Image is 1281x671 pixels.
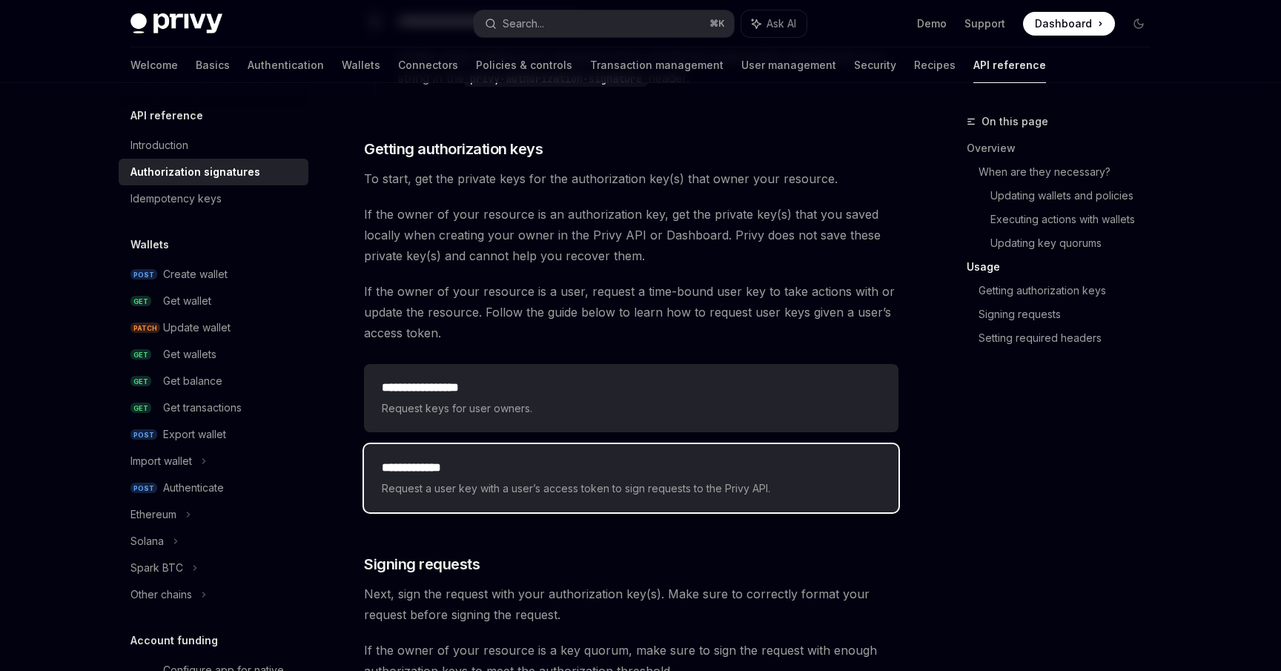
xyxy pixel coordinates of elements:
a: Welcome [130,47,178,83]
a: Updating wallets and policies [990,184,1162,208]
a: Introduction [119,132,308,159]
span: Signing requests [364,554,480,575]
div: Spark BTC [130,559,183,577]
span: To start, get the private keys for the authorization key(s) that owner your resource. [364,168,898,189]
h5: API reference [130,107,203,125]
a: Demo [917,16,947,31]
span: Dashboard [1035,16,1092,31]
a: Dashboard [1023,12,1115,36]
a: Updating key quorums [990,231,1162,255]
a: Executing actions with wallets [990,208,1162,231]
a: User management [741,47,836,83]
div: Other chains [130,586,192,604]
a: Policies & controls [476,47,572,83]
button: Search...⌘K [474,10,734,37]
a: When are they necessary? [979,160,1162,184]
span: If the owner of your resource is a user, request a time-bound user key to take actions with or up... [364,281,898,343]
a: GETGet wallets [119,341,308,368]
h5: Wallets [130,236,169,254]
a: **** **** ***Request a user key with a user’s access token to sign requests to the Privy API. [364,444,898,512]
span: GET [130,403,151,414]
span: POST [130,429,157,440]
a: Wallets [342,47,380,83]
span: Next, sign the request with your authorization key(s). Make sure to correctly format your request... [364,584,898,625]
div: Ethereum [130,506,176,523]
div: Authorization signatures [130,163,260,181]
div: Search... [503,15,544,33]
a: Usage [967,255,1162,279]
span: Getting authorization keys [364,139,543,159]
a: POSTCreate wallet [119,261,308,288]
a: Security [854,47,896,83]
a: API reference [973,47,1046,83]
span: On this page [982,113,1048,130]
span: POST [130,269,157,280]
a: Authorization signatures [119,159,308,185]
a: GETGet transactions [119,394,308,421]
div: Import wallet [130,452,192,470]
div: Update wallet [163,319,231,337]
span: Request keys for user owners. [382,400,881,417]
a: GETGet balance [119,368,308,394]
div: Introduction [130,136,188,154]
span: POST [130,483,157,494]
a: Getting authorization keys [979,279,1162,303]
a: Authentication [248,47,324,83]
span: If the owner of your resource is an authorization key, get the private key(s) that you saved loca... [364,204,898,266]
a: Transaction management [590,47,724,83]
div: Get wallet [163,292,211,310]
span: GET [130,376,151,387]
a: Basics [196,47,230,83]
span: Ask AI [767,16,796,31]
a: GETGet wallet [119,288,308,314]
span: GET [130,296,151,307]
a: Overview [967,136,1162,160]
div: Idempotency keys [130,190,222,208]
a: Setting required headers [979,326,1162,350]
span: Request a user key with a user’s access token to sign requests to the Privy API. [382,480,881,498]
div: Authenticate [163,479,224,497]
div: Export wallet [163,426,226,443]
a: Signing requests [979,303,1162,326]
div: Get wallets [163,346,216,363]
div: Solana [130,532,164,550]
div: Get balance [163,372,222,390]
a: PATCHUpdate wallet [119,314,308,341]
span: ⌘ K [709,18,725,30]
span: GET [130,349,151,360]
a: Connectors [398,47,458,83]
span: PATCH [130,323,160,334]
a: POSTAuthenticate [119,475,308,501]
a: POSTExport wallet [119,421,308,448]
a: Idempotency keys [119,185,308,212]
h5: Account funding [130,632,218,649]
button: Toggle dark mode [1127,12,1151,36]
a: Recipes [914,47,956,83]
button: Ask AI [741,10,807,37]
a: Support [964,16,1005,31]
div: Create wallet [163,265,228,283]
img: dark logo [130,13,222,34]
div: Get transactions [163,399,242,417]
